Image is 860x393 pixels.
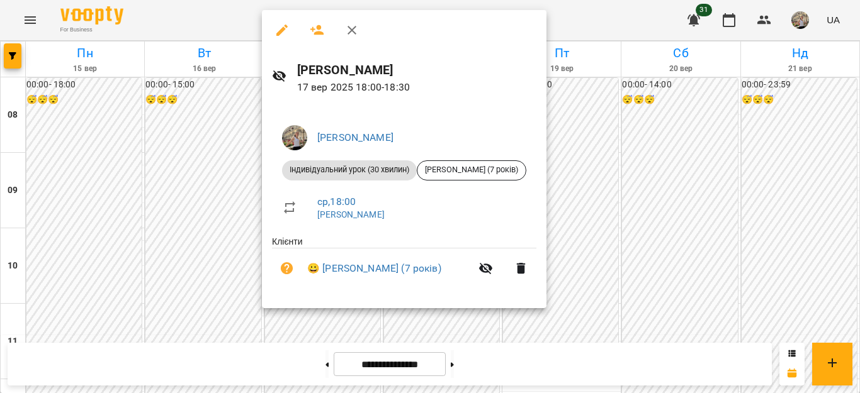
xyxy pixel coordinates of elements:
[272,235,536,294] ul: Клієнти
[317,196,356,208] a: ср , 18:00
[417,164,526,175] span: [PERSON_NAME] (7 років)
[297,80,536,95] p: 17 вер 2025 18:00 - 18:30
[417,160,526,180] div: [PERSON_NAME] (7 років)
[272,253,302,284] button: Візит ще не сплачено. Додати оплату?
[282,125,307,150] img: 3b46f58bed39ef2acf68cc3a2c968150.jpeg
[317,131,393,143] a: [PERSON_NAME]
[282,164,417,175] span: Індивідуальний урок (30 хвилин)
[297,60,536,80] h6: [PERSON_NAME]
[317,209,385,219] a: [PERSON_NAME]
[307,261,441,276] a: 😀 [PERSON_NAME] (7 років)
